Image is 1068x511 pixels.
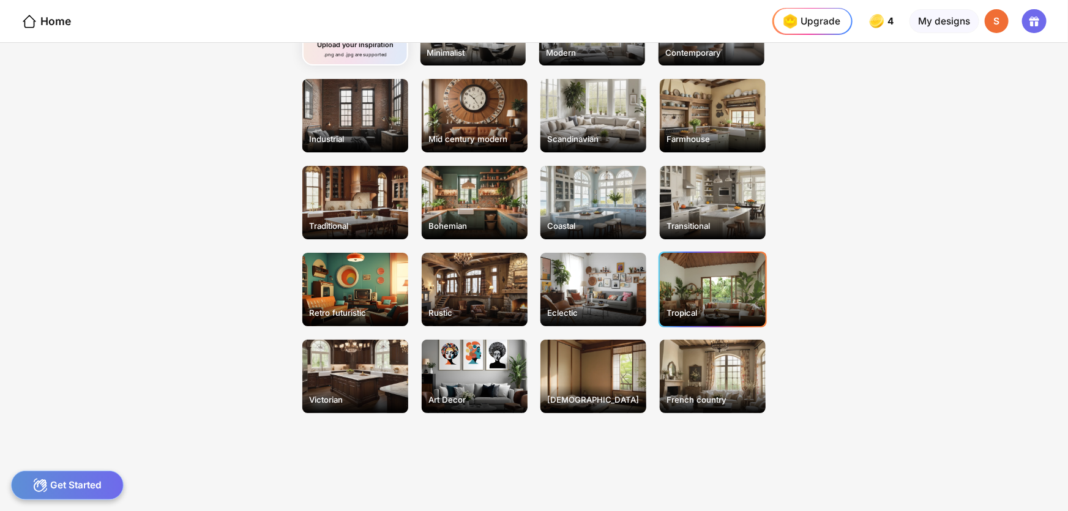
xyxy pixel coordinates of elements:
[423,129,526,150] div: Mid century modern
[542,302,645,323] div: Eclectic
[304,129,406,150] div: Industrial
[779,10,840,32] div: Upgrade
[21,13,71,29] div: Home
[661,129,764,150] div: Farmhouse
[422,42,525,63] div: Minimalist
[661,216,764,237] div: Transitional
[985,9,1009,34] div: S
[542,129,645,150] div: Scandinavian
[11,471,124,500] div: Get Started
[423,389,526,410] div: Art Decor
[779,10,801,32] img: upgrade-nav-btn-icon.gif
[304,216,406,237] div: Traditional
[423,216,526,237] div: Bohemian
[423,302,526,323] div: Rustic
[304,389,406,410] div: Victorian
[540,42,643,63] div: Modern
[888,16,897,27] span: 4
[542,216,645,237] div: Coastal
[661,389,764,410] div: French country
[661,302,764,323] div: Tropical
[304,302,406,323] div: Retro futuristic
[542,389,645,410] div: [DEMOGRAPHIC_DATA]
[660,42,763,63] div: Contemporary
[909,9,979,34] div: My designs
